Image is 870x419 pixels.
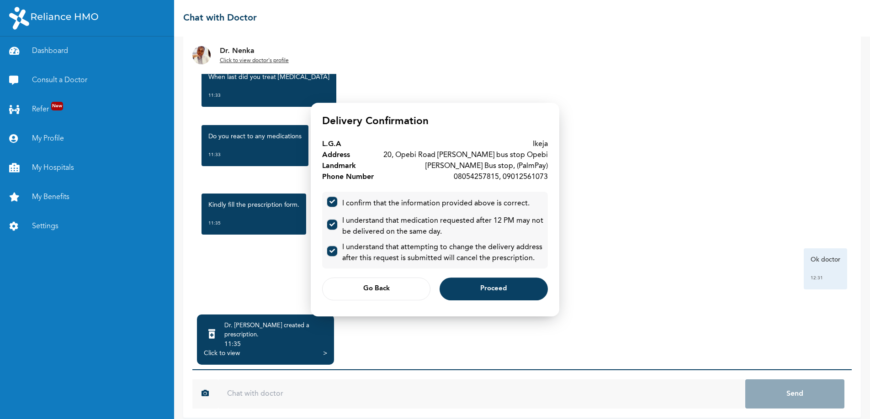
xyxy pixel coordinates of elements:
[363,286,390,292] span: Go Back
[322,172,383,183] div: Phone Number
[322,150,359,161] div: Address
[454,172,548,183] div: 08054257815, 09012561073
[533,139,548,150] div: Ikeja
[342,215,543,237] div: I understand that medication requested after 12 PM may not be delivered on the same day.
[440,278,548,300] button: Proceed
[480,286,507,292] span: Proceed
[322,139,350,150] div: L.G.A
[322,114,548,130] h4: Delivery Confirmation
[342,198,530,209] div: I confirm that the information provided above is correct.
[322,278,430,300] button: Go Back
[425,161,548,172] div: [PERSON_NAME] Bus stop, (PalmPay)
[342,242,543,264] div: I understand that attempting to change the delivery address after this request is submitted will ...
[383,150,548,161] div: 20, Opebi Road [PERSON_NAME] bus stop Opebi
[322,161,365,172] div: Landmark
